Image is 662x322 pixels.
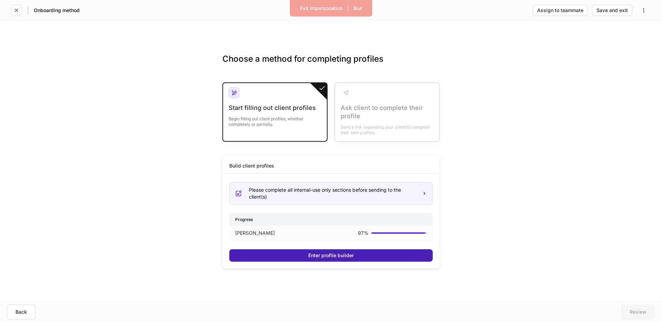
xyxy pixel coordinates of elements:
[235,230,275,237] p: [PERSON_NAME]
[230,213,432,225] div: Progress
[592,5,632,16] button: Save and exit
[16,310,27,314] div: Back
[533,5,588,16] button: Assign to teammate
[349,3,367,14] button: Blur
[249,187,417,200] div: Please complete all internal-use only sections before sending to the client(s)
[353,6,362,11] div: Blur
[295,3,347,14] button: Exit Impersonation
[308,253,354,258] div: Enter profile builder
[358,230,369,237] p: 97 %
[537,8,583,13] div: Assign to teammate
[300,6,343,11] div: Exit Impersonation
[229,112,321,127] div: Begin filling out client profiles, whether completely or partially.
[596,8,628,13] div: Save and exit
[222,53,440,76] h3: Choose a method for completing profiles
[229,104,321,112] div: Start filling out client profiles
[34,7,80,14] h5: Onboarding method
[229,162,274,169] div: Build client profiles
[7,304,36,320] button: Back
[229,249,433,262] button: Enter profile builder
